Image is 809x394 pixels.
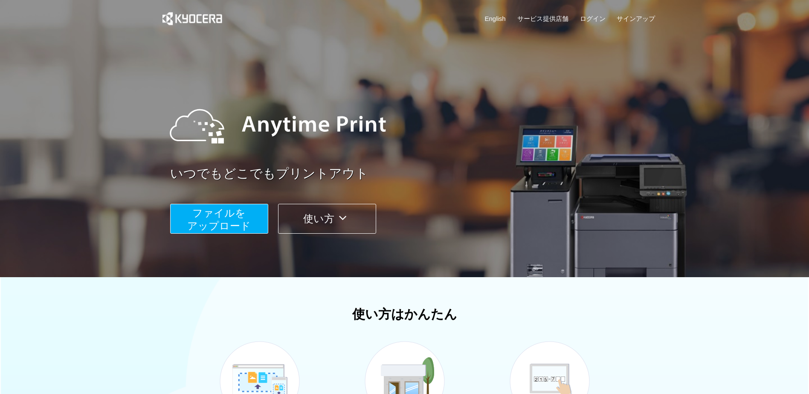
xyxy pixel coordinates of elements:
button: 使い方 [278,204,376,234]
a: いつでもどこでもプリントアウト [170,165,661,183]
a: ログイン [580,14,606,23]
button: ファイルを​​アップロード [170,204,268,234]
a: サインアップ [617,14,655,23]
a: サービス提供店舗 [517,14,568,23]
a: English [485,14,506,23]
span: ファイルを ​​アップロード [187,207,251,232]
